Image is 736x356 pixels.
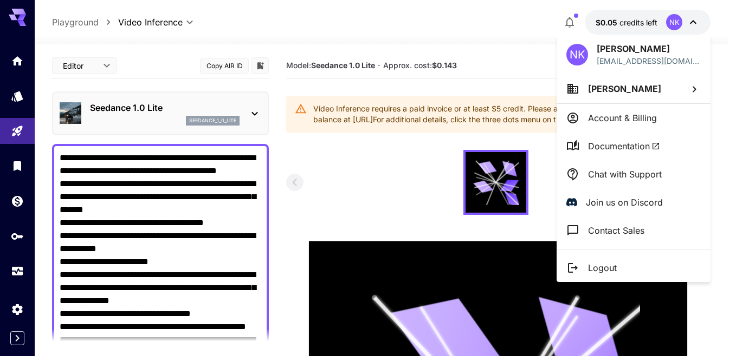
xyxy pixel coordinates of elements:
[588,224,644,237] p: Contact Sales
[588,261,617,274] p: Logout
[597,42,701,55] p: [PERSON_NAME]
[597,55,701,67] div: naveenkadarla32@gmail.com
[566,44,588,65] div: NK
[586,196,663,209] p: Join us on Discord
[588,168,662,181] p: Chat with Support
[588,83,661,94] span: [PERSON_NAME]
[597,55,701,67] p: [EMAIL_ADDRESS][DOMAIN_NAME]
[588,111,657,124] p: Account & Billing
[588,140,660,153] span: Documentation
[557,74,711,103] button: [PERSON_NAME]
